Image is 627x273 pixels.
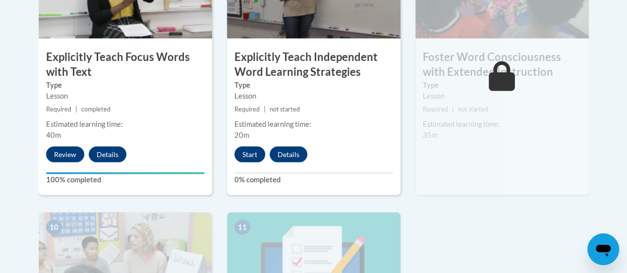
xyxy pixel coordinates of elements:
[458,106,488,113] span: not started
[46,80,205,91] label: Type
[270,147,307,163] button: Details
[270,106,300,113] span: not started
[423,131,438,139] span: 35m
[89,147,126,163] button: Details
[46,174,205,185] label: 100% completed
[234,147,265,163] button: Start
[46,91,205,102] div: Lesson
[234,91,393,102] div: Lesson
[423,80,581,91] label: Type
[46,131,61,139] span: 40m
[39,50,212,80] h3: Explicitly Teach Focus Words with Text
[234,80,393,91] label: Type
[46,106,71,113] span: Required
[234,106,260,113] span: Required
[46,220,62,235] span: 10
[423,91,581,102] div: Lesson
[264,106,266,113] span: |
[75,106,77,113] span: |
[234,131,249,139] span: 20m
[234,220,250,235] span: 11
[423,106,448,113] span: Required
[423,119,581,130] div: Estimated learning time:
[587,233,619,265] iframe: Button to launch messaging window
[46,119,205,130] div: Estimated learning time:
[46,147,84,163] button: Review
[46,172,205,174] div: Your progress
[227,50,400,80] h3: Explicitly Teach Independent Word Learning Strategies
[234,119,393,130] div: Estimated learning time:
[81,106,111,113] span: completed
[452,106,454,113] span: |
[415,50,589,80] h3: Foster Word Consciousness with Extended Instruction
[234,174,393,185] label: 0% completed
